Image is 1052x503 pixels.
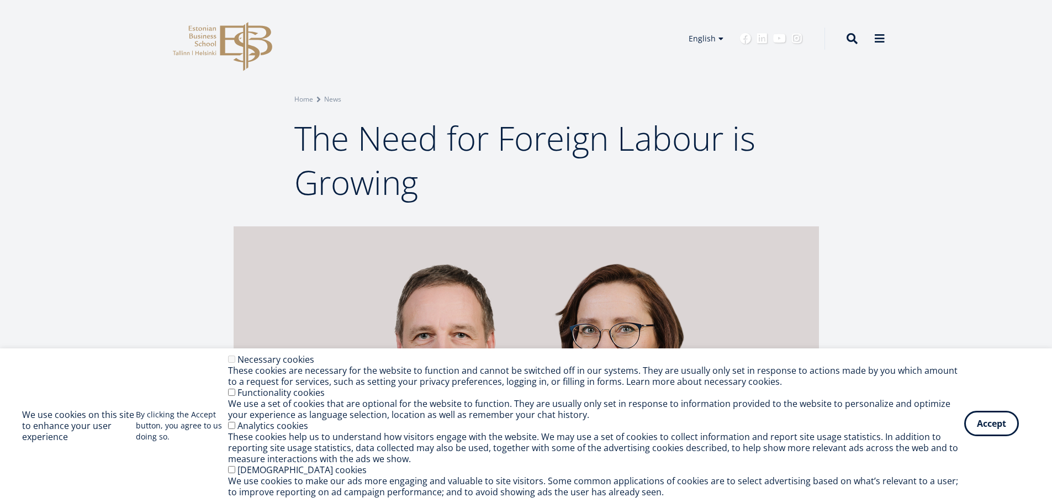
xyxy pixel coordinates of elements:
[228,365,964,387] div: These cookies are necessary for the website to function and cannot be switched off in our systems...
[740,33,751,44] a: Facebook
[237,386,325,399] label: Functionality cookies
[791,33,802,44] a: Instagram
[294,94,313,105] a: Home
[757,33,768,44] a: Linkedin
[773,33,786,44] a: Youtube
[237,353,314,366] label: Necessary cookies
[228,431,964,464] div: These cookies help us to understand how visitors engage with the website. We may use a set of coo...
[237,464,367,476] label: [DEMOGRAPHIC_DATA] cookies
[294,115,755,205] span: The Need for Foreign Labour is Growing
[228,398,964,420] div: We use a set of cookies that are optional for the website to function. They are usually only set ...
[22,409,136,442] h2: We use cookies on this site to enhance your user experience
[237,420,308,432] label: Analytics cookies
[228,475,964,497] div: We use cookies to make our ads more engaging and valuable to site visitors. Some common applicati...
[136,409,228,442] p: By clicking the Accept button, you agree to us doing so.
[324,94,341,105] a: News
[964,411,1019,436] button: Accept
